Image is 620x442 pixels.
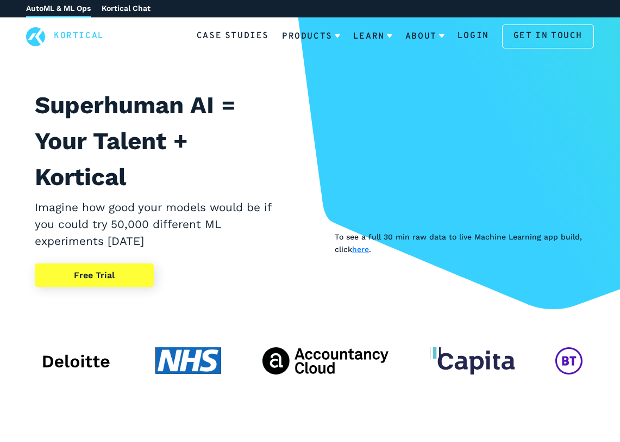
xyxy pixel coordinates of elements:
[155,347,222,375] img: NHS client logo
[35,87,283,195] h1: Superhuman AI = Your Talent + Kortical
[335,87,585,228] iframe: YouTube video player
[262,347,389,375] img: The Accountancy Cloud client logo
[197,29,269,44] a: Case Studies
[335,231,585,255] p: To see a full 30 min raw data to live Machine Learning app build, click .
[458,29,489,44] a: Login
[37,347,114,375] img: Deloitte client logo
[35,263,154,287] a: Free Trial
[35,199,283,250] h2: Imagine how good your models would be if you could try 50,000 different ML experiments [DATE]
[282,22,340,51] a: Products
[352,245,369,254] a: here
[430,347,515,375] img: Capita client logo
[54,29,104,44] a: Kortical
[353,22,392,51] a: Learn
[502,24,594,48] a: Get in touch
[555,347,583,375] img: BT Global Services client logo
[405,22,444,51] a: About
